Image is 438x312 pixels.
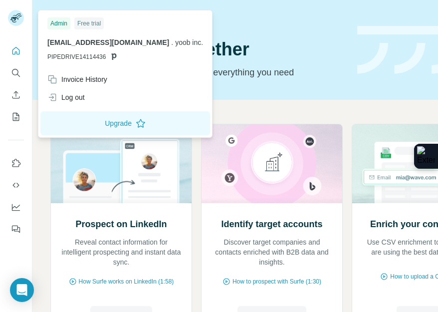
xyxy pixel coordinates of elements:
div: Invoice History [47,74,107,84]
img: Prospect on LinkedIn [50,124,192,203]
div: Free trial [74,17,104,29]
span: How Surfe works on LinkedIn (1:58) [79,277,174,286]
h2: Identify target accounts [221,217,322,231]
img: Identify target accounts [201,124,343,203]
span: yoob inc. [175,38,203,46]
div: Log out [47,92,85,102]
div: Admin [47,17,70,29]
p: Reveal contact information for intelligent prospecting and instant data sync. [61,237,182,267]
p: Discover target companies and contacts enriched with B2B data and insights. [212,237,332,267]
button: Enrich CSV [8,86,24,104]
span: . [171,38,173,46]
span: [EMAIL_ADDRESS][DOMAIN_NAME] [47,38,169,46]
button: Quick start [8,42,24,60]
img: Extension Icon [417,146,435,166]
h2: Prospect on LinkedIn [75,217,167,231]
button: My lists [8,108,24,126]
button: Use Surfe API [8,176,24,194]
div: Open Intercom Messenger [10,278,34,302]
button: Upgrade [40,111,210,135]
span: PIPEDRIVE14114436 [47,52,106,61]
button: Use Surfe on LinkedIn [8,154,24,172]
button: Search [8,64,24,82]
button: Dashboard [8,198,24,216]
button: Feedback [8,220,24,238]
span: How to prospect with Surfe (1:30) [232,277,321,286]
